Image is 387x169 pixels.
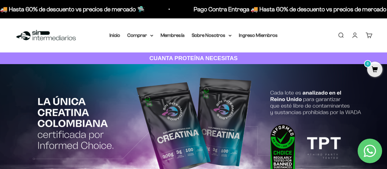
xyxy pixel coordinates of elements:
a: 0 [367,67,382,73]
strong: CUANTA PROTEÍNA NECESITAS [149,55,238,61]
mark: 0 [364,60,371,67]
a: Ingreso Miembros [239,33,278,38]
a: Membresía [161,33,184,38]
summary: Sobre Nosotros [192,31,232,39]
summary: Comprar [128,31,153,39]
a: Inicio [110,33,120,38]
